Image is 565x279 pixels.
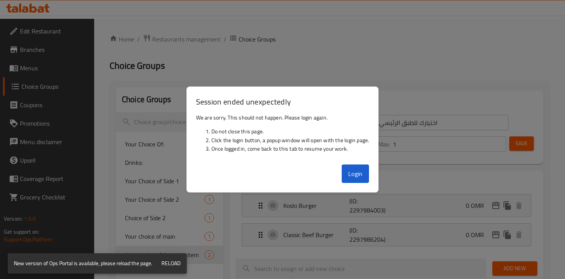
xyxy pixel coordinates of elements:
div: We are sorry. This should not happen. Please login again. [187,110,379,162]
button: Reload [158,256,184,271]
li: Click the login button, a popup window will open with the login page. [211,136,369,144]
span: Reload [161,259,181,268]
li: Do not close this page. [211,127,369,136]
div: New version of Ops Portal is available, please reload the page. [14,256,152,271]
button: Login [342,164,369,183]
li: Once logged in, come back to this tab to resume your work. [211,144,369,153]
h3: Session ended unexpectedly [196,96,369,107]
